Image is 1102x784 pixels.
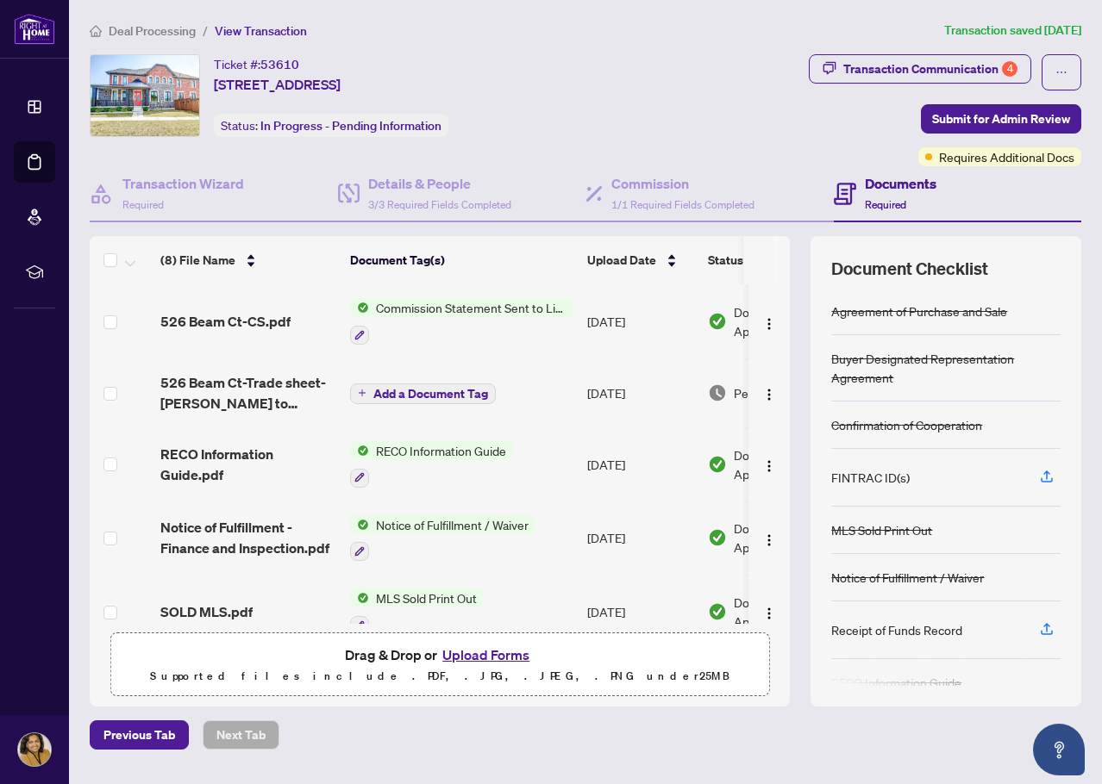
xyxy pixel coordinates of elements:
button: Logo [755,308,783,335]
span: Document Approved [734,593,841,631]
button: Previous Tab [90,720,189,750]
span: 53610 [260,57,299,72]
th: Document Tag(s) [343,236,580,284]
img: Document Status [708,455,727,474]
span: 526 Beam Ct-CS.pdf [160,311,291,332]
span: 3/3 Required Fields Completed [368,198,511,211]
button: Status IconRECO Information Guide [350,441,513,488]
span: (8) File Name [160,251,235,270]
th: Upload Date [580,236,701,284]
span: RECO Information Guide [369,441,513,460]
span: Deal Processing [109,23,196,39]
img: IMG-W12327753_1.jpg [91,55,199,136]
li: / [203,21,208,40]
span: Status [708,251,743,270]
h4: Commission [611,173,754,194]
span: SOLD MLS.pdf [160,601,253,622]
button: Status IconNotice of Fulfillment / Waiver [350,515,535,562]
div: Ticket #: [214,54,299,74]
td: [DATE] [580,358,701,427]
img: Logo [762,317,776,331]
th: (8) File Name [153,236,343,284]
button: Open asap [1033,724,1085,775]
span: In Progress - Pending Information [260,118,441,134]
span: Commission Statement Sent to Listing Brokerage [369,298,573,317]
span: Document Approved [734,519,841,557]
td: [DATE] [580,284,701,358]
img: Document Status [708,312,727,331]
span: home [90,25,102,37]
span: Submit for Admin Review [932,105,1070,133]
span: [STREET_ADDRESS] [214,74,341,95]
h4: Documents [865,173,936,194]
button: Status IconMLS Sold Print Out [350,588,484,635]
div: Transaction Communication [843,55,1017,83]
img: Document Status [708,383,727,402]
span: RECO Information Guide.pdf [160,444,336,485]
span: Required [122,198,164,211]
span: 1/1 Required Fields Completed [611,198,754,211]
span: Upload Date [587,251,656,270]
span: ellipsis [1055,66,1068,78]
button: Submit for Admin Review [921,104,1081,134]
img: Status Icon [350,441,369,460]
span: Notice of Fulfillment - Finance and Inspection.pdf [160,517,336,558]
span: 526 Beam Ct-Trade sheet-[PERSON_NAME] to review.pdf [160,372,336,414]
article: Transaction saved [DATE] [944,21,1081,40]
h4: Transaction Wizard [122,173,244,194]
span: Previous Tab [103,721,175,749]
span: Document Approved [734,302,841,340]
span: plus [358,389,366,397]
h4: Details & People [368,173,511,194]
td: [DATE] [580,575,701,649]
div: Agreement of Purchase and Sale [831,302,1007,320]
span: Drag & Drop or [345,644,535,666]
th: Status [701,236,848,284]
img: Status Icon [350,298,369,317]
span: Notice of Fulfillment / Waiver [369,515,535,534]
img: Document Status [708,528,727,547]
div: Status: [214,114,448,137]
div: Confirmation of Cooperation [831,415,982,434]
button: Next Tab [203,720,279,750]
img: Profile Icon [18,733,51,766]
button: Logo [755,524,783,551]
div: Receipt of Funds Record [831,620,962,639]
td: [DATE] [580,427,701,501]
img: Logo [762,459,776,473]
img: Status Icon [350,515,369,534]
button: Logo [755,598,783,625]
div: Buyer Designated Representation Agreement [831,349,1061,387]
span: MLS Sold Print Out [369,588,484,607]
td: [DATE] [580,501,701,576]
button: Transaction Communication4 [809,54,1031,84]
div: MLS Sold Print Out [831,520,932,539]
img: Logo [762,607,776,620]
img: Status Icon [350,588,369,607]
button: Status IconCommission Statement Sent to Listing Brokerage [350,298,573,345]
span: Add a Document Tag [373,388,488,400]
span: Required [865,198,906,211]
button: Add a Document Tag [350,382,496,404]
button: Logo [755,379,783,407]
img: Logo [762,388,776,401]
span: Document Checklist [831,257,988,281]
span: Pending Review [734,383,820,402]
div: 4 [1002,61,1017,77]
button: Upload Forms [437,644,535,666]
span: Requires Additional Docs [939,147,1074,166]
span: Drag & Drop orUpload FormsSupported files include .PDF, .JPG, .JPEG, .PNG under25MB [111,633,768,697]
div: Notice of Fulfillment / Waiver [831,568,984,587]
span: Document Approved [734,445,841,483]
img: logo [14,13,55,45]
button: Add a Document Tag [350,383,496,404]
button: Logo [755,451,783,478]
img: Logo [762,533,776,547]
span: View Transaction [215,23,307,39]
img: Document Status [708,602,727,621]
p: Supported files include .PDF, .JPG, .JPEG, .PNG under 25 MB [122,666,758,687]
div: FINTRAC ID(s) [831,468,910,487]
